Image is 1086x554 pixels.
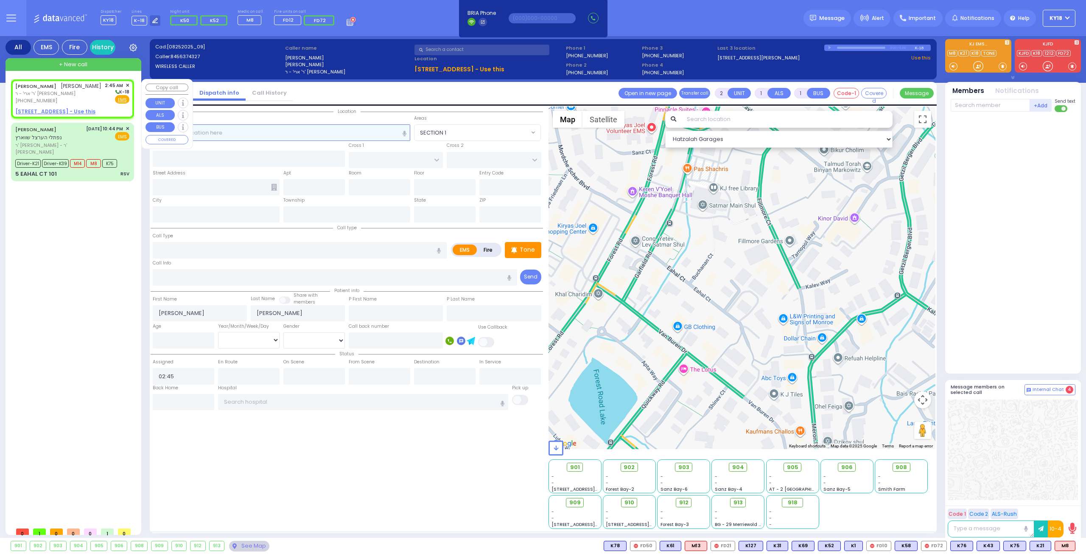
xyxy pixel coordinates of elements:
span: Notifications [960,14,994,22]
div: FD10 [866,541,891,551]
div: FD21 [711,541,735,551]
span: 905 [787,463,798,472]
div: FD50 [630,541,656,551]
label: Cad: [155,43,282,51]
a: K18 [1031,50,1042,56]
span: Location [333,108,361,115]
img: red-radio-icon.svg [714,544,719,548]
div: - [769,521,816,528]
div: BLS [844,541,863,551]
div: 908 [131,541,147,551]
span: נפתלי הערצל שווארץ [15,134,62,141]
span: KY18 [1050,14,1062,22]
span: K-18 [132,16,147,25]
span: - [606,480,608,486]
div: K76 [950,541,973,551]
span: Patient info [330,287,364,294]
span: [STREET_ADDRESS][PERSON_NAME] [551,486,632,492]
label: State [414,197,426,204]
span: 904 [732,463,744,472]
div: BLS [604,541,627,551]
img: red-radio-icon.svg [870,544,874,548]
span: Call type [333,225,361,231]
label: [PERSON_NAME] [285,61,412,68]
button: ALS [767,88,791,98]
a: Use this [911,54,931,62]
label: Floor [414,170,424,177]
label: Medic on call [238,9,264,14]
div: K58 [895,541,918,551]
button: BUS [146,122,175,132]
span: 8456374327 [171,53,200,60]
button: ALS-Rush [991,509,1018,519]
span: EMS [115,132,129,141]
div: K127 [739,541,763,551]
button: Code-1 [834,88,859,98]
button: UNIT [728,88,751,98]
span: 901 [570,463,580,472]
div: BLS [739,541,763,551]
span: Phone 1 [566,45,639,52]
label: EMS [453,245,477,255]
label: Entry Code [479,170,504,177]
img: message.svg [810,15,816,21]
label: Last 3 location [717,45,824,52]
label: [PHONE_NUMBER] [566,69,608,76]
div: ALS KJ [1055,541,1075,551]
div: K31 [767,541,788,551]
span: K50 [180,17,189,24]
div: BLS [660,541,681,551]
div: K43 [977,541,1000,551]
span: Send text [1055,98,1075,104]
span: - [661,480,663,486]
button: Internal Chat 4 [1024,384,1075,395]
label: ר' ארי' - ר' [PERSON_NAME] [285,68,412,76]
label: Fire units on call [274,9,337,14]
span: Driver-K39 [42,159,69,168]
label: Age [153,323,161,330]
span: + New call [59,60,87,69]
div: Fire [62,40,87,55]
div: 905 [91,541,107,551]
span: [08252025_09] [167,43,205,50]
label: Night unit [170,9,230,14]
span: K75 [102,159,117,168]
label: KJFD [1015,42,1081,48]
span: - [606,473,608,480]
span: 1 [101,529,114,535]
label: Turn off text [1055,104,1068,113]
span: - [661,515,663,521]
span: Help [1018,14,1030,22]
img: comment-alt.png [1027,388,1031,392]
div: 909 [151,541,168,551]
span: M8 [246,17,254,23]
span: - [606,515,608,521]
label: [PHONE_NUMBER] [642,52,684,59]
div: K21 [1030,541,1051,551]
button: UNIT [146,98,175,108]
div: K-18 [915,45,931,51]
div: K75 [1003,541,1026,551]
input: Search hospital [218,394,509,410]
label: WIRELESS CALLER [155,63,282,70]
label: Location [414,55,563,62]
span: Phone 4 [642,62,715,69]
u: [STREET_ADDRESS] - Use this [414,65,504,73]
span: 1 [33,529,46,535]
div: 5 EAHAL CT 101 [15,170,57,178]
button: +Add [1030,99,1052,112]
span: ✕ [126,125,129,132]
label: ZIP [479,197,486,204]
span: Alert [872,14,884,22]
span: SECTION 1 [420,129,446,137]
label: P First Name [349,296,377,303]
img: red-radio-icon.svg [634,544,638,548]
span: 908 [896,463,907,472]
a: Dispatch info [193,89,246,97]
div: ALS [685,541,707,551]
span: 909 [569,498,581,507]
span: 906 [841,463,853,472]
button: Transfer call [679,88,710,98]
button: Show street map [553,111,582,128]
label: Cross 1 [349,142,364,149]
